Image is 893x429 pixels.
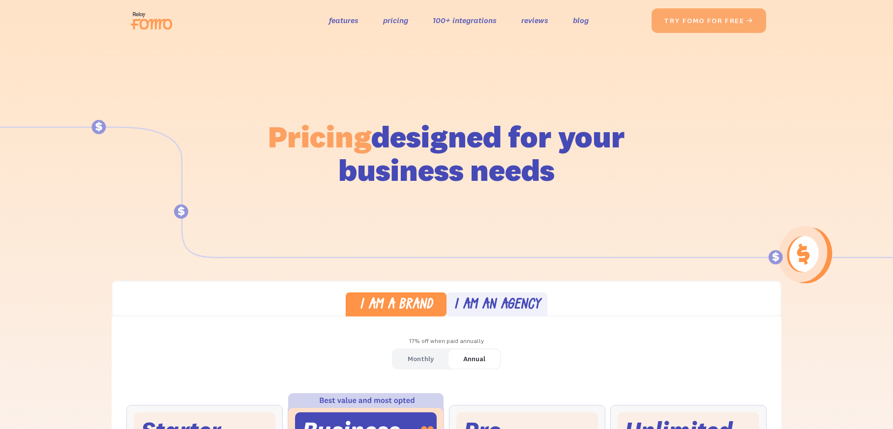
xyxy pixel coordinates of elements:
a: features [329,13,358,28]
div: Monthly [408,352,434,366]
a: pricing [383,13,408,28]
a: blog [573,13,589,28]
div: Annual [463,352,485,366]
h1: designed for your business needs [268,120,625,187]
a: reviews [521,13,548,28]
a: try fomo for free [652,8,766,33]
span: Pricing [268,117,371,155]
a: 100+ integrations [433,13,497,28]
div: I am a brand [359,298,433,313]
span:  [746,16,754,25]
div: 17% off when paid annually [112,334,781,348]
div: I am an agency [454,298,540,313]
